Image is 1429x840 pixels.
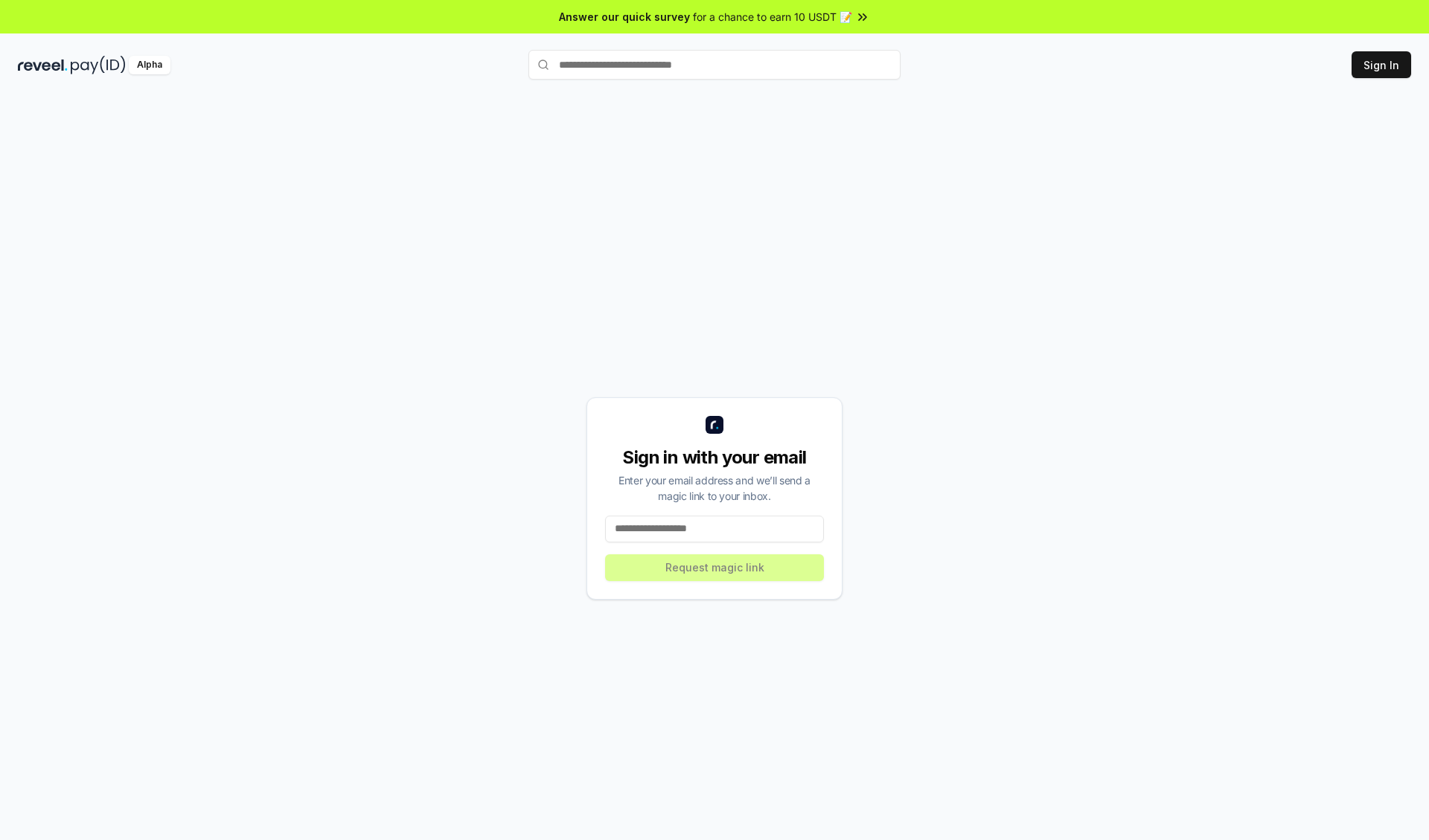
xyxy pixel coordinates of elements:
div: Enter your email address and we’ll send a magic link to your inbox. [605,472,824,504]
button: Sign In [1352,51,1411,78]
img: logo_small [706,416,723,434]
div: Sign in with your email [605,446,824,469]
div: Alpha [129,56,170,74]
img: reveel_dark [18,56,68,74]
span: Answer our quick survey [559,9,690,25]
img: pay_id [71,56,126,74]
span: for a chance to earn 10 USDT 📝 [693,9,852,25]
